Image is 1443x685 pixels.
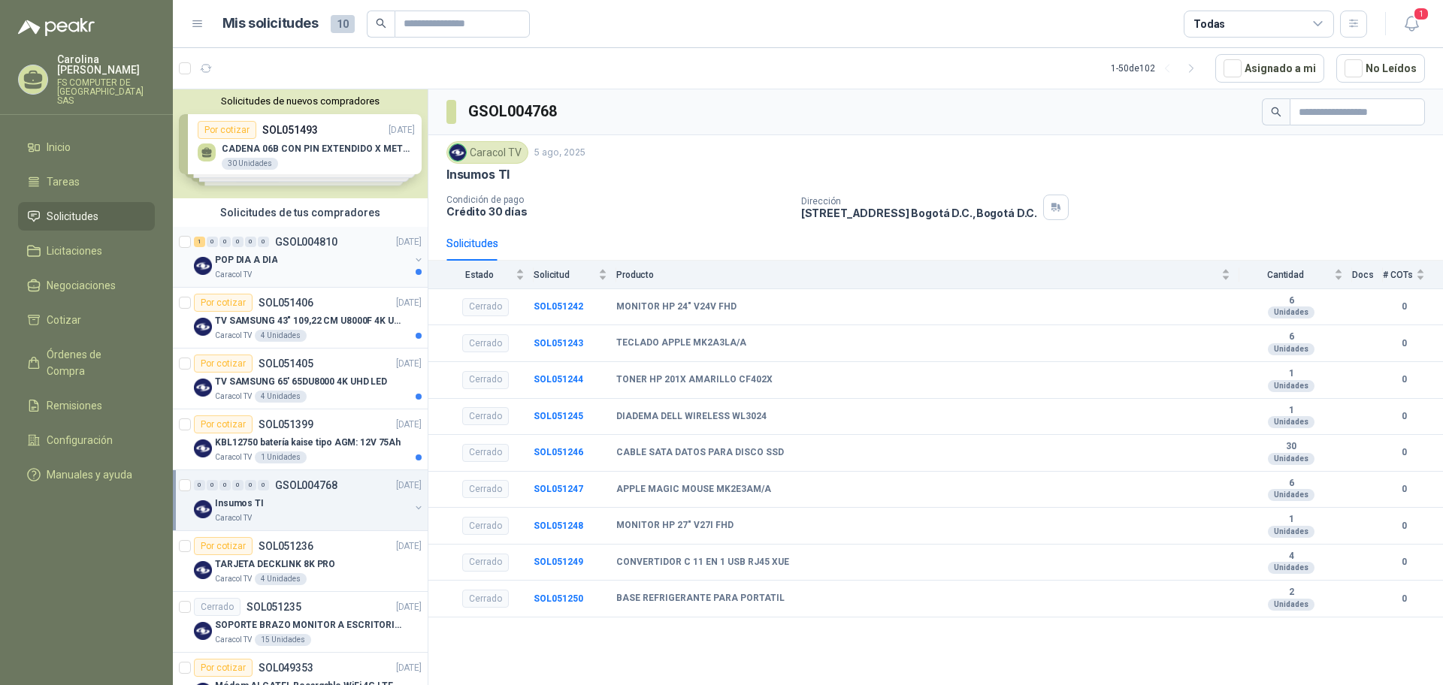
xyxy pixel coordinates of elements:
[194,355,253,373] div: Por cotizar
[259,358,313,369] p: SOL051405
[173,531,428,592] a: Por cotizarSOL051236[DATE] Company LogoTARJETA DECKLINK 8K PROCaracol TV4 Unidades
[57,78,155,105] p: FS COMPUTER DE [GEOGRAPHIC_DATA] SAS
[1239,514,1343,526] b: 1
[47,243,102,259] span: Licitaciones
[173,89,428,198] div: Solicitudes de nuevos compradoresPor cotizarSOL051493[DATE] CADENA 06B CON PIN EXTENDIDO X METROS...
[462,334,509,352] div: Cerrado
[18,133,155,161] a: Inicio
[396,661,422,675] p: [DATE]
[534,146,585,160] p: 5 ago, 2025
[396,418,422,432] p: [DATE]
[215,634,252,646] p: Caracol TV
[194,318,212,336] img: Company Logo
[18,306,155,334] a: Cotizar
[194,439,212,457] img: Company Logo
[1111,56,1203,80] div: 1 - 50 de 102
[396,235,422,249] p: [DATE]
[194,537,253,555] div: Por cotizar
[462,444,509,462] div: Cerrado
[616,411,767,423] b: DIADEMA DELL WIRELESS WL3024
[173,198,428,227] div: Solicitudes de tus compradores
[616,484,771,496] b: APPLE MAGIC MOUSE MK2E3AM/A
[219,480,231,490] div: 0
[215,269,252,281] p: Caracol TV
[47,139,71,155] span: Inicio
[194,598,240,616] div: Cerrado
[1383,300,1425,314] b: 0
[1239,441,1343,453] b: 30
[1383,482,1425,496] b: 0
[47,208,98,225] span: Solicitudes
[215,496,264,511] p: Insumos TI
[1239,405,1343,417] b: 1
[1268,489,1314,501] div: Unidades
[1239,478,1343,490] b: 6
[194,415,253,433] div: Por cotizar
[255,573,307,585] div: 4 Unidades
[194,257,212,275] img: Company Logo
[801,207,1037,219] p: [STREET_ADDRESS] Bogotá D.C. , Bogotá D.C.
[194,379,212,397] img: Company Logo
[462,554,509,572] div: Cerrado
[18,237,155,265] a: Licitaciones
[18,167,155,196] a: Tareas
[376,18,386,29] span: search
[194,480,205,490] div: 0
[47,312,81,328] span: Cotizar
[1239,261,1352,288] th: Cantidad
[255,634,311,646] div: 15 Unidades
[215,573,252,585] p: Caracol TV
[215,436,401,450] p: KBL12750 batería kaise tipo AGM: 12V 75Ah
[179,95,422,107] button: Solicitudes de nuevos compradores
[534,447,583,457] a: SOL051246
[1268,306,1314,318] div: Unidades
[468,100,559,123] h3: GSOL004768
[446,235,498,252] div: Solicitudes
[1268,380,1314,392] div: Unidades
[616,557,789,569] b: CONVERTIDOR C 11 EN 1 USB RJ45 XUE
[534,557,583,567] b: SOL051249
[1383,270,1413,280] span: # COTs
[616,270,1218,280] span: Producto
[1268,453,1314,465] div: Unidades
[1239,551,1343,563] b: 4
[194,294,253,312] div: Por cotizar
[215,314,402,328] p: TV SAMSUNG 43" 109,22 CM U8000F 4K UHD
[396,600,422,614] p: [DATE]
[258,237,269,247] div: 0
[446,167,510,183] p: Insumos TI
[616,593,785,605] b: BASE REFRIGERANTE PARA PORTATIL
[194,476,425,524] a: 0 0 0 0 0 0 GSOL004768[DATE] Company LogoInsumos TICaracol TV
[396,296,422,310] p: [DATE]
[396,357,422,371] p: [DATE]
[245,480,256,490] div: 0
[1239,368,1343,380] b: 1
[215,375,387,389] p: TV SAMSUNG 65' 65DU8000 4K UHD LED
[215,557,335,572] p: TARJETA DECKLINK 8K PRO
[616,301,737,313] b: MONITOR HP 24" V24V FHD
[18,460,155,489] a: Manuales y ayuda
[259,419,313,430] p: SOL051399
[275,237,337,247] p: GSOL004810
[173,288,428,349] a: Por cotizarSOL051406[DATE] Company LogoTV SAMSUNG 43" 109,22 CM U8000F 4K UHDCaracol TV4 Unidades
[18,202,155,231] a: Solicitudes
[255,391,307,403] div: 4 Unidades
[446,195,789,205] p: Condición de pago
[462,590,509,608] div: Cerrado
[258,480,269,490] div: 0
[446,141,528,164] div: Caracol TV
[194,659,253,677] div: Por cotizar
[173,592,428,653] a: CerradoSOL051235[DATE] Company LogoSOPORTE BRAZO MONITOR A ESCRITORIO NBF80Caracol TV15 Unidades
[462,517,509,535] div: Cerrado
[18,18,95,36] img: Logo peakr
[1271,107,1281,117] span: search
[1239,587,1343,599] b: 2
[207,237,218,247] div: 0
[534,270,595,280] span: Solicitud
[534,301,583,312] a: SOL051242
[1383,409,1425,424] b: 0
[462,407,509,425] div: Cerrado
[446,205,789,218] p: Crédito 30 días
[1383,261,1443,288] th: # COTs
